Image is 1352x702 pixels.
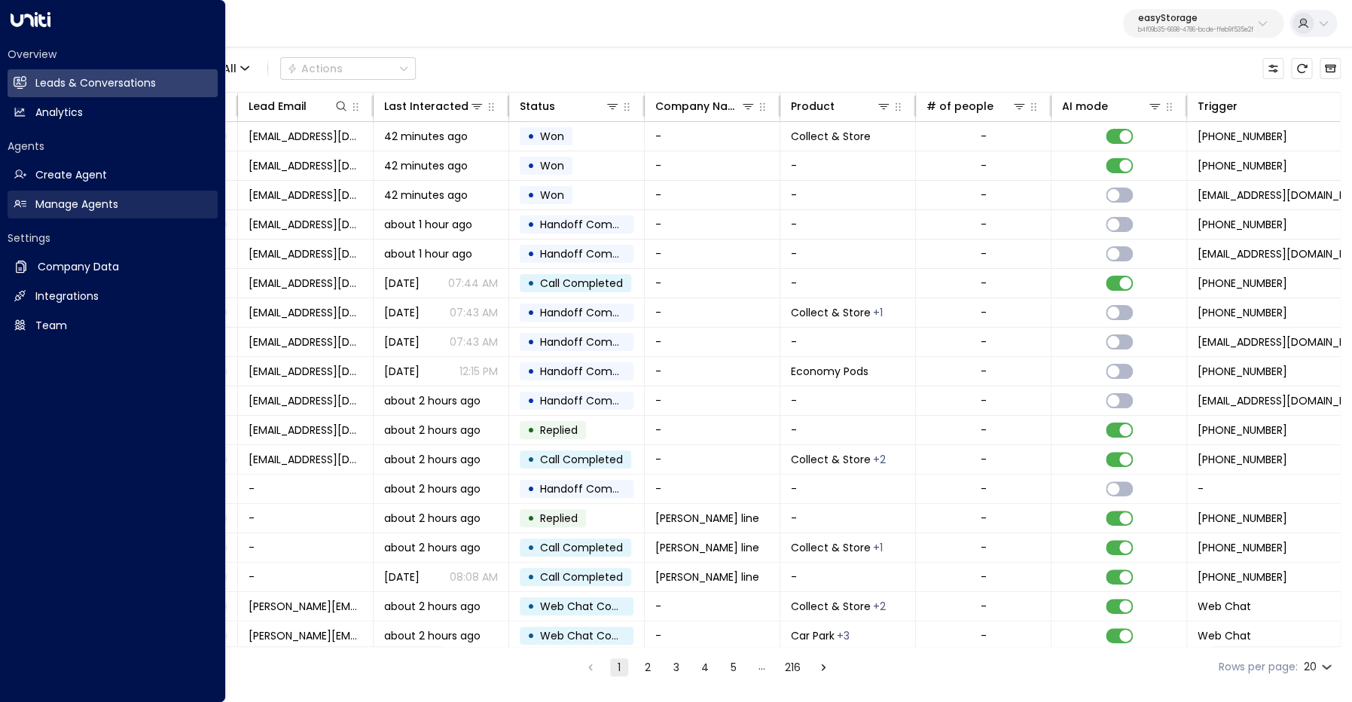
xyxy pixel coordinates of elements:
[384,97,468,115] div: Last Interacted
[981,246,987,261] div: -
[384,305,420,320] span: Oct 01, 2025
[645,298,780,327] td: -
[527,124,535,149] div: •
[540,393,646,408] span: Handoff Completed
[384,246,472,261] span: about 1 hour ago
[645,475,780,503] td: -
[1291,58,1312,79] span: Refresh
[35,318,67,334] h2: Team
[780,416,916,444] td: -
[540,423,578,438] span: Replied
[249,217,362,232] span: milenabotsova@yahoo.co.uk
[645,621,780,650] td: -
[249,364,362,379] span: milenabotsova@yahoo.co.uk
[1304,656,1335,678] div: 20
[645,122,780,151] td: -
[645,181,780,209] td: -
[981,188,987,203] div: -
[1198,540,1287,555] span: +442890704004
[1198,452,1287,467] span: +447758882859
[926,97,1027,115] div: # of people
[540,599,657,614] span: Web Chat Completed
[249,97,307,115] div: Lead Email
[655,97,755,115] div: Company Name
[791,97,891,115] div: Product
[780,563,916,591] td: -
[645,210,780,239] td: -
[1198,305,1287,320] span: +447437610853
[1198,158,1287,173] span: +447474004484
[981,158,987,173] div: -
[384,452,481,467] span: about 2 hours ago
[384,569,420,584] span: Oct 06, 2025
[873,599,886,614] div: Drive-Up Self-Storage,Drop & Store
[645,445,780,474] td: -
[655,569,759,584] span: Dixon line
[926,97,993,115] div: # of people
[249,97,349,115] div: Lead Email
[384,276,420,291] span: Oct 01, 2025
[814,658,832,676] button: Go to next page
[540,158,564,173] span: Won
[780,386,916,415] td: -
[791,129,871,144] span: Collect & Store
[8,253,218,281] a: Company Data
[384,364,420,379] span: Jul 19, 2025
[1198,423,1287,438] span: +447758882859
[791,305,871,320] span: Collect & Store
[8,69,218,97] a: Leads & Conversations
[1198,569,1287,584] span: +442890704004
[249,628,362,643] span: kerric@getuniti.com
[667,658,685,676] button: Go to page 3
[780,504,916,533] td: -
[981,217,987,232] div: -
[873,452,886,467] div: Drive-Up Self-Storage,Drop & Store
[527,182,535,208] div: •
[540,452,623,467] span: Call Completed
[645,592,780,621] td: -
[540,246,646,261] span: Handoff Completed
[280,57,416,80] div: Button group with a nested menu
[8,139,218,154] h2: Agents
[1219,659,1298,675] label: Rows per page:
[8,312,218,340] a: Team
[981,423,987,438] div: -
[981,481,987,496] div: -
[873,305,883,320] div: Drop & Store
[540,188,564,203] span: Won
[527,623,535,649] div: •
[527,212,535,237] div: •
[610,658,628,676] button: page 1
[384,599,481,614] span: about 2 hours ago
[1062,97,1162,115] div: AI mode
[35,288,99,304] h2: Integrations
[780,328,916,356] td: -
[527,594,535,619] div: •
[384,217,472,232] span: about 1 hour ago
[540,217,646,232] span: Handoff Completed
[753,658,771,676] div: …
[520,97,555,115] div: Status
[540,305,646,320] span: Handoff Completed
[981,599,987,614] div: -
[655,511,759,526] span: Dixon line
[837,628,850,643] div: Collect & Store,Drive-Up Self-Storage,Drop & Store
[527,153,535,179] div: •
[780,210,916,239] td: -
[780,151,916,180] td: -
[791,599,871,614] span: Collect & Store
[527,564,535,590] div: •
[384,129,468,144] span: 42 minutes ago
[238,563,374,591] td: -
[520,97,620,115] div: Status
[1198,97,1238,115] div: Trigger
[249,246,362,261] span: milenabotsova@yahoo.co.uk
[645,240,780,268] td: -
[527,241,535,267] div: •
[384,188,468,203] span: 42 minutes ago
[540,334,646,349] span: Handoff Completed
[540,364,646,379] span: Handoff Completed
[448,276,498,291] p: 07:44 AM
[249,305,362,320] span: milenabotsova@yahoo.co.uk
[981,393,987,408] div: -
